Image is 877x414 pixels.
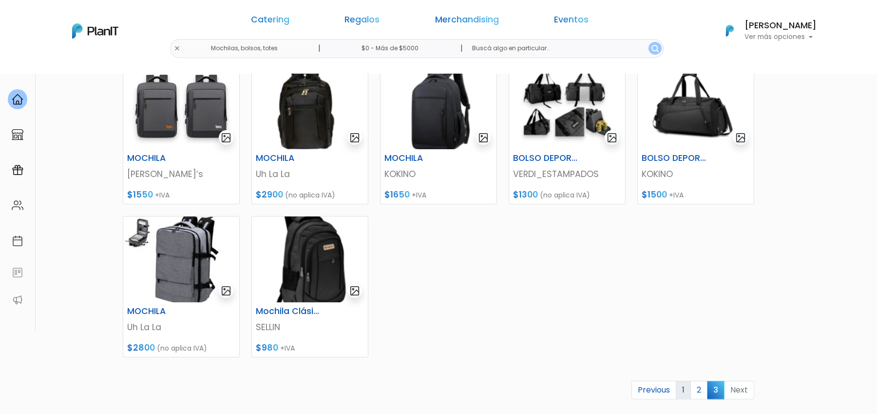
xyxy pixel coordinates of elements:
[252,63,368,149] img: thumb_Captura_de_pantalla_2025-05-29_115111.png
[735,132,746,143] img: gallery-light
[251,16,289,27] a: Catering
[464,39,664,58] input: Buscá algo en particular..
[631,381,676,399] a: Previous
[460,42,463,54] p: |
[509,63,625,149] img: thumb_Captura_de_pantalla_2025-05-29_132914.png
[651,45,659,52] img: search_button-432b6d5273f82d61273b3651a40e1bd1b912527efae98b1b7a1b2c0702e16a8d.svg
[744,34,817,40] p: Ver más opciones
[669,190,684,200] span: +IVA
[435,16,499,27] a: Merchandising
[123,217,239,302] img: thumb_WhatsApp_Image_2025-06-21_at_11.33.34.jpeg
[256,321,364,334] p: SELLIN
[12,129,23,140] img: marketplace-4ceaa7011d94191e9ded77b95e3339b90024bf715f7c57f8cf31f2d8c509eaba.svg
[12,199,23,211] img: people-662611757002400ad9ed0e3c099ab2801c6687ba6c219adb57efc949bc21e19d.svg
[50,9,140,28] div: ¿Necesitás ayuda?
[12,294,23,306] img: partners-52edf745621dab592f3b2c58e3bca9d71375a7ef29c3b500c9f145b62cc070d4.svg
[256,189,283,200] span: $2900
[121,153,201,163] h6: MOCHILA
[713,18,817,43] button: PlanIt Logo [PERSON_NAME] Ver más opciones
[251,63,368,204] a: gallery-light MOCHILA Uh La La $2900 (no aplica IVA)
[676,381,691,399] a: 1
[72,23,118,39] img: PlanIt Logo
[607,132,618,143] img: gallery-light
[157,343,207,353] span: (no aplica IVA)
[318,42,321,54] p: |
[127,189,153,200] span: $1550
[349,132,361,143] img: gallery-light
[744,21,817,30] h6: [PERSON_NAME]
[381,63,496,149] img: thumb_Captura_de_pantalla_2025-05-29_115537.png
[121,306,201,316] h6: MOCHILA
[384,168,493,180] p: KOKINO
[637,63,754,204] a: gallery-light BOLSO DEPORTIVO KOKINO $1500 +IVA
[540,190,590,200] span: (no aplica IVA)
[285,190,335,200] span: (no aplica IVA)
[123,216,240,357] a: gallery-light MOCHILA Uh La La $2800 (no aplica IVA)
[221,132,232,143] img: gallery-light
[412,190,426,200] span: +IVA
[123,63,240,204] a: gallery-light MOCHILA [PERSON_NAME]’s $1550 +IVA
[155,190,170,200] span: +IVA
[12,267,23,278] img: feedback-78b5a0c8f98aac82b08bfc38622c3050aee476f2c9584af64705fc4e61158814.svg
[513,189,538,200] span: $1300
[280,343,295,353] span: +IVA
[250,306,330,316] h6: Mochila Clásica Eco
[380,63,497,204] a: gallery-light MOCHILA KOKINO $1650 +IVA
[256,342,278,354] span: $980
[642,168,750,180] p: KOKINO
[384,189,410,200] span: $1650
[642,189,667,200] span: $1500
[174,45,180,52] img: close-6986928ebcb1d6c9903e3b54e860dbc4d054630f23adef3a32610726dff6a82b.svg
[12,94,23,105] img: home-e721727adea9d79c4d83392d1f703f7f8bce08238fde08b1acbfd93340b81755.svg
[507,153,587,163] h6: BOLSO DEPORTIVO
[127,168,235,180] p: [PERSON_NAME]’s
[256,168,364,180] p: Uh La La
[344,16,380,27] a: Regalos
[636,153,716,163] h6: BOLSO DEPORTIVO
[127,342,155,354] span: $2800
[349,285,361,296] img: gallery-light
[554,16,589,27] a: Eventos
[509,63,626,204] a: gallery-light BOLSO DEPORTIVO VERDI_ESTAMPADOS $1300 (no aplica IVA)
[478,132,489,143] img: gallery-light
[12,235,23,247] img: calendar-87d922413cdce8b2cf7b7f5f62616a5cf9e4887200fb71536465627b3292af00.svg
[250,153,330,163] h6: MOCHILA
[379,153,458,163] h6: MOCHILA
[690,381,707,399] a: 2
[513,168,621,180] p: VERDI_ESTAMPADOS
[12,164,23,176] img: campaigns-02234683943229c281be62815700db0a1741e53638e28bf9629b52c665b00959.svg
[123,63,239,149] img: thumb_2000___2000-Photoroom_-_2024-09-24T110636.663.jpg
[127,321,235,334] p: Uh La La
[719,20,741,41] img: PlanIt Logo
[252,217,368,302] img: thumb_6888d037e7f06_27.png
[221,285,232,296] img: gallery-light
[638,63,754,149] img: thumb_Captura_de_pantalla_2025-05-29_133217.png
[707,381,724,399] span: 3
[251,216,368,357] a: gallery-light Mochila Clásica Eco SELLIN $980 +IVA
